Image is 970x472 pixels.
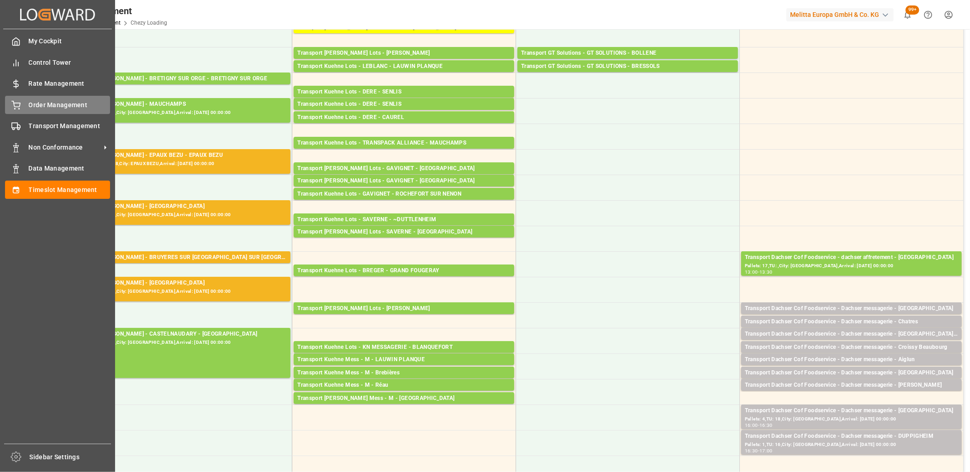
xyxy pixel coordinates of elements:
[745,415,958,423] div: Pallets: 4,TU: 18,City: [GEOGRAPHIC_DATA],Arrival: [DATE] 00:00:00
[758,270,759,274] div: -
[745,270,758,274] div: 13:00
[297,122,511,130] div: Pallets: 5,TU: 40,City: [GEOGRAPHIC_DATA],Arrival: [DATE] 00:00:00
[297,88,511,97] div: Transport Kuehne Lots - DERE - SENLIS
[74,211,287,219] div: Pallets: 16,TU: 486,City: [GEOGRAPHIC_DATA],Arrival: [DATE] 00:00:00
[74,100,287,109] div: Transport [PERSON_NAME] - MAUCHAMPS
[297,173,511,181] div: Pallets: 1,TU: 54,City: [GEOGRAPHIC_DATA],Arrival: [DATE] 00:00:00
[5,160,110,177] a: Data Management
[297,266,511,275] div: Transport Kuehne Lots - BREGER - GRAND FOUGERAY
[297,139,511,148] div: Transport Kuehne Lots - TRANSPACK ALLIANCE - MAUCHAMPS
[297,190,511,199] div: Transport Kuehne Lots - GAVIGNET - ROCHEFORT SUR NENON
[521,62,734,71] div: Transport GT Solutions - GT SOLUTIONS - BRESSOLS
[745,343,958,352] div: Transport Dachser Cof Foodservice - Dachser messagerie - Croissy Beaubourg
[297,313,511,321] div: Pallets: 1,TU: ,City: CARQUEFOU,Arrival: [DATE] 00:00:00
[521,71,734,79] div: Pallets: 1,TU: 84,City: BRESSOLS,Arrival: [DATE] 00:00:00
[758,423,759,427] div: -
[745,441,958,449] div: Pallets: 1,TU: 16,City: [GEOGRAPHIC_DATA],Arrival: [DATE] 00:00:00
[297,275,511,283] div: Pallets: 2,TU: 6,City: [GEOGRAPHIC_DATA],Arrival: [DATE] 00:00:00
[74,83,287,91] div: Pallets: 2,TU: ,City: [GEOGRAPHIC_DATA],Arrival: [DATE] 00:00:00
[297,228,511,237] div: Transport [PERSON_NAME] Lots - SAVERNE - [GEOGRAPHIC_DATA]
[297,368,511,378] div: Transport Kuehne Mess - M - Brebières
[786,8,894,21] div: Melitta Europa GmbH & Co. KG
[297,71,511,79] div: Pallets: ,TU: 101,City: LAUWIN PLANQUE,Arrival: [DATE] 00:00:00
[297,403,511,411] div: Pallets: ,TU: 7,City: [GEOGRAPHIC_DATA],Arrival: [DATE] 00:00:00
[29,100,111,110] span: Order Management
[745,364,958,372] div: Pallets: 2,TU: 12,City: [GEOGRAPHIC_DATA],Arrival: [DATE] 00:00:00
[758,449,759,453] div: -
[297,304,511,313] div: Transport [PERSON_NAME] Lots - [PERSON_NAME]
[745,368,958,378] div: Transport Dachser Cof Foodservice - Dachser messagerie - [GEOGRAPHIC_DATA]
[29,79,111,88] span: Rate Management
[297,224,511,232] div: Pallets: 1,TU: 74,City: ~[GEOGRAPHIC_DATA],Arrival: [DATE] 00:00:00
[745,406,958,415] div: Transport Dachser Cof Foodservice - Dachser messagerie - [GEOGRAPHIC_DATA]
[297,199,511,207] div: Pallets: 1,TU: 112,City: ROCHEFORT SUR NENON,Arrival: [DATE] 00:00:00
[759,449,773,453] div: 17:00
[297,381,511,390] div: Transport Kuehne Mess - M - Réau
[297,352,511,360] div: Pallets: ,TU: 232,City: [GEOGRAPHIC_DATA],Arrival: [DATE] 00:00:00
[5,75,110,93] a: Rate Management
[297,176,511,186] div: Transport [PERSON_NAME] Lots - GAVIGNET - [GEOGRAPHIC_DATA]
[745,423,758,427] div: 16:00
[29,185,111,195] span: Timeslot Management
[74,202,287,211] div: Transport [PERSON_NAME] - [GEOGRAPHIC_DATA]
[297,390,511,398] div: Pallets: ,TU: 7,City: [GEOGRAPHIC_DATA],Arrival: [DATE] 00:00:00
[745,432,958,441] div: Transport Dachser Cof Foodservice - Dachser messagerie - DUPPIGHEIM
[897,5,918,25] button: show 100 new notifications
[74,253,287,262] div: Transport [PERSON_NAME] - BRUYERES SUR [GEOGRAPHIC_DATA] SUR [GEOGRAPHIC_DATA]
[297,32,511,40] div: Pallets: 3,TU: 716,City: [GEOGRAPHIC_DATA][PERSON_NAME],Arrival: [DATE] 00:00:00
[745,378,958,385] div: Pallets: 1,TU: 167,City: [GEOGRAPHIC_DATA],Arrival: [DATE] 00:00:00
[297,364,511,372] div: Pallets: ,TU: 74,City: LAUWIN PLANQUE,Arrival: [DATE] 00:00:00
[786,6,897,23] button: Melitta Europa GmbH & Co. KG
[5,53,110,71] a: Control Tower
[297,355,511,364] div: Transport Kuehne Mess - M - LAUWIN PLANQUE
[297,186,511,193] div: Pallets: 9,TU: 384,City: [GEOGRAPHIC_DATA],Arrival: [DATE] 00:00:00
[297,237,511,244] div: Pallets: 2,TU: ,City: SARREBOURG,Arrival: [DATE] 00:00:00
[74,288,287,296] div: Pallets: 13,TU: 792,City: [GEOGRAPHIC_DATA],Arrival: [DATE] 00:00:00
[745,390,958,398] div: Pallets: ,TU: 72,City: [PERSON_NAME],Arrival: [DATE] 00:00:00
[5,181,110,198] a: Timeslot Management
[297,62,511,71] div: Transport Kuehne Lots - LEBLANC - LAUWIN PLANQUE
[297,148,511,156] div: Pallets: 21,TU: 1140,City: MAUCHAMPS,Arrival: [DATE] 00:00:00
[521,49,734,58] div: Transport GT Solutions - GT SOLUTIONS - BOLLENE
[745,339,958,347] div: Pallets: 2,TU: 21,City: [GEOGRAPHIC_DATA] , [GEOGRAPHIC_DATA],Arrival: [DATE] 00:00:00
[745,330,958,339] div: Transport Dachser Cof Foodservice - Dachser messagerie - [GEOGRAPHIC_DATA] , [GEOGRAPHIC_DATA]
[745,449,758,453] div: 16:30
[297,394,511,403] div: Transport [PERSON_NAME] Mess - M - [GEOGRAPHIC_DATA]
[74,160,287,168] div: Pallets: 30,TU: 2158,City: EPAUX BEZU,Arrival: [DATE] 00:00:00
[74,151,287,160] div: Transport [PERSON_NAME] - EPAUX BEZU - EPAUX BEZU
[74,109,287,117] div: Pallets: 26,TU: 473,City: [GEOGRAPHIC_DATA],Arrival: [DATE] 00:00:00
[297,97,511,104] div: Pallets: 1,TU: 922,City: [GEOGRAPHIC_DATA],Arrival: [DATE] 00:00:00
[297,378,511,385] div: Pallets: ,TU: 11,City: [GEOGRAPHIC_DATA],Arrival: [DATE] 00:00:00
[297,215,511,224] div: Transport Kuehne Lots - SAVERNE - ~DUTTLENHEIM
[297,100,511,109] div: Transport Kuehne Lots - DERE - SENLIS
[521,58,734,66] div: Pallets: 2,TU: ,City: BOLLENE,Arrival: [DATE] 00:00:00
[297,164,511,173] div: Transport [PERSON_NAME] Lots - GAVIGNET - [GEOGRAPHIC_DATA]
[5,117,110,135] a: Transport Management
[759,270,773,274] div: 13:30
[745,355,958,364] div: Transport Dachser Cof Foodservice - Dachser messagerie - Aiglun
[74,339,287,347] div: Pallets: 6,TU: 1022,City: [GEOGRAPHIC_DATA],Arrival: [DATE] 00:00:00
[74,330,287,339] div: Transport [PERSON_NAME] - CASTELNAUDARY - [GEOGRAPHIC_DATA]
[5,96,110,114] a: Order Management
[759,423,773,427] div: 16:30
[74,262,287,270] div: Pallets: ,TU: 267,City: [GEOGRAPHIC_DATA],Arrival: [DATE] 00:00:00
[745,352,958,360] div: Pallets: 1,TU: 30,City: Croissy Beaubourg,Arrival: [DATE] 00:00:00
[29,164,111,173] span: Data Management
[745,313,958,321] div: Pallets: 2,TU: 29,City: [GEOGRAPHIC_DATA],Arrival: [DATE] 00:00:00
[29,58,111,67] span: Control Tower
[745,381,958,390] div: Transport Dachser Cof Foodservice - Dachser messagerie - [PERSON_NAME]
[29,143,101,152] span: Non Conformance
[906,5,919,15] span: 99+
[30,452,111,462] span: Sidebar Settings
[297,113,511,122] div: Transport Kuehne Lots - DERE - CAUREL
[297,343,511,352] div: Transport Kuehne Lots - KN MESSAGERIE - BLANQUEFORT
[297,58,511,66] div: Pallets: 4,TU: 128,City: [GEOGRAPHIC_DATA],Arrival: [DATE] 00:00:00
[74,74,287,83] div: Transport [PERSON_NAME] - BRETIGNY SUR ORGE - BRETIGNY SUR ORGE
[29,121,111,131] span: Transport Management
[745,317,958,327] div: Transport Dachser Cof Foodservice - Dachser messagerie - Chatres
[745,262,958,270] div: Pallets: 17,TU: ,City: [GEOGRAPHIC_DATA],Arrival: [DATE] 00:00:00
[29,36,111,46] span: My Cockpit
[297,109,511,117] div: Pallets: ,TU: 482,City: [GEOGRAPHIC_DATA],Arrival: [DATE] 00:00:00
[745,304,958,313] div: Transport Dachser Cof Foodservice - Dachser messagerie - [GEOGRAPHIC_DATA]
[5,32,110,50] a: My Cockpit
